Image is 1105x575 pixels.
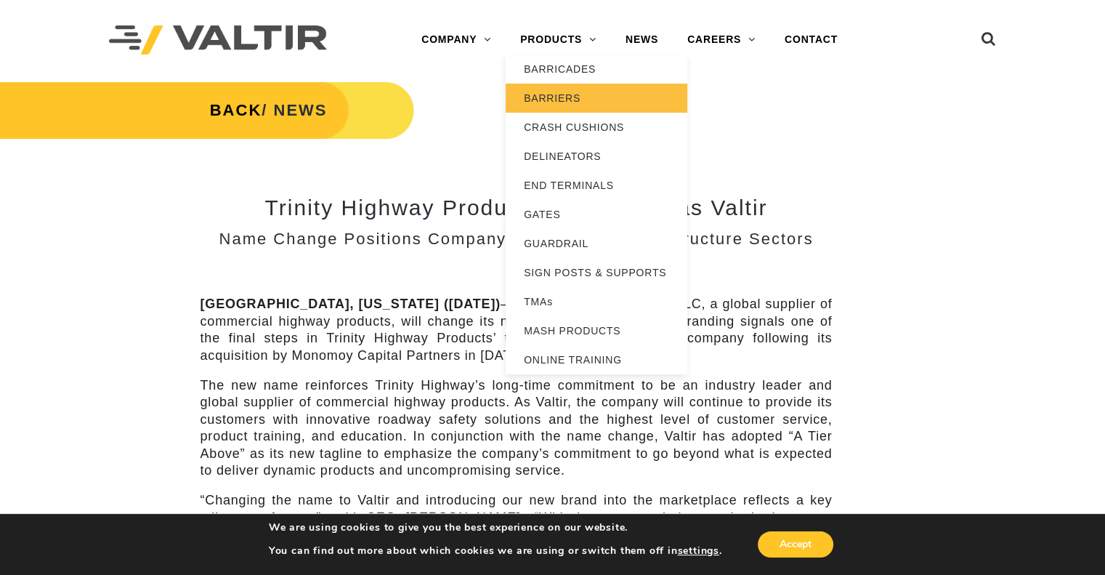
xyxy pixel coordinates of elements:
[677,544,719,558] button: settings
[506,171,687,200] a: END TERMINALS
[269,521,722,534] p: We are using cookies to give you the best experience on our website.
[407,25,506,55] a: COMPANY
[201,230,833,248] h3: Name Change Positions Company for Growth in Infrastructure Sectors
[201,297,501,311] strong: [GEOGRAPHIC_DATA], [US_STATE] ([DATE])
[673,25,770,55] a: CAREERS
[210,101,328,119] strong: / NEWS
[506,345,687,374] a: ONLINE TRAINING
[506,316,687,345] a: MASH PRODUCTS
[506,258,687,287] a: SIGN POSTS & SUPPORTS
[269,544,722,558] p: You can find out more about which cookies we are using or switch them off in .
[506,84,687,113] a: BARRIERS
[758,531,833,558] button: Accept
[210,101,262,119] a: BACK
[201,296,833,364] p: – Trinity Highway Products LLC, a global supplier of commercial highway products, will change its...
[506,55,687,84] a: BARRICADES
[770,25,852,55] a: CONTACT
[611,25,673,55] a: NEWS
[201,196,833,220] h2: Trinity Highway Products to Rebrand as Valtir
[201,377,833,479] p: The new name reinforces Trinity Highway’s long-time commitment to be an industry leader and globa...
[109,25,327,55] img: Valtir
[506,113,687,142] a: CRASH CUSHIONS
[506,142,687,171] a: DELINEATORS
[506,200,687,229] a: GATES
[506,25,611,55] a: PRODUCTS
[506,287,687,316] a: TMAs
[506,229,687,258] a: GUARDRAIL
